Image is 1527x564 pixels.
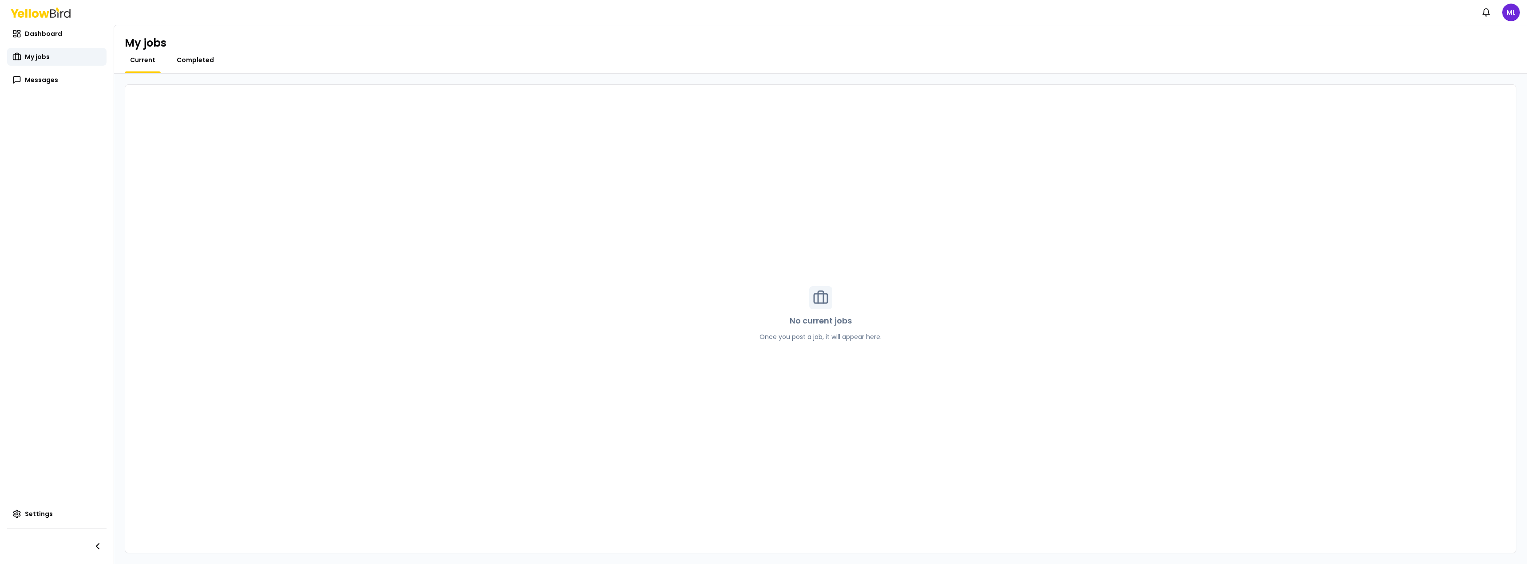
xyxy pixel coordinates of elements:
[25,509,53,518] span: Settings
[760,332,882,341] p: Once you post a job, it will appear here.
[7,48,107,66] a: My jobs
[25,75,58,84] span: Messages
[125,36,166,50] h1: My jobs
[171,55,219,64] a: Completed
[125,55,161,64] a: Current
[177,55,214,64] span: Completed
[7,71,107,89] a: Messages
[1502,4,1520,21] span: ML
[25,52,50,61] span: My jobs
[790,315,852,327] p: No current jobs
[7,25,107,43] a: Dashboard
[25,29,62,38] span: Dashboard
[7,505,107,523] a: Settings
[130,55,155,64] span: Current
